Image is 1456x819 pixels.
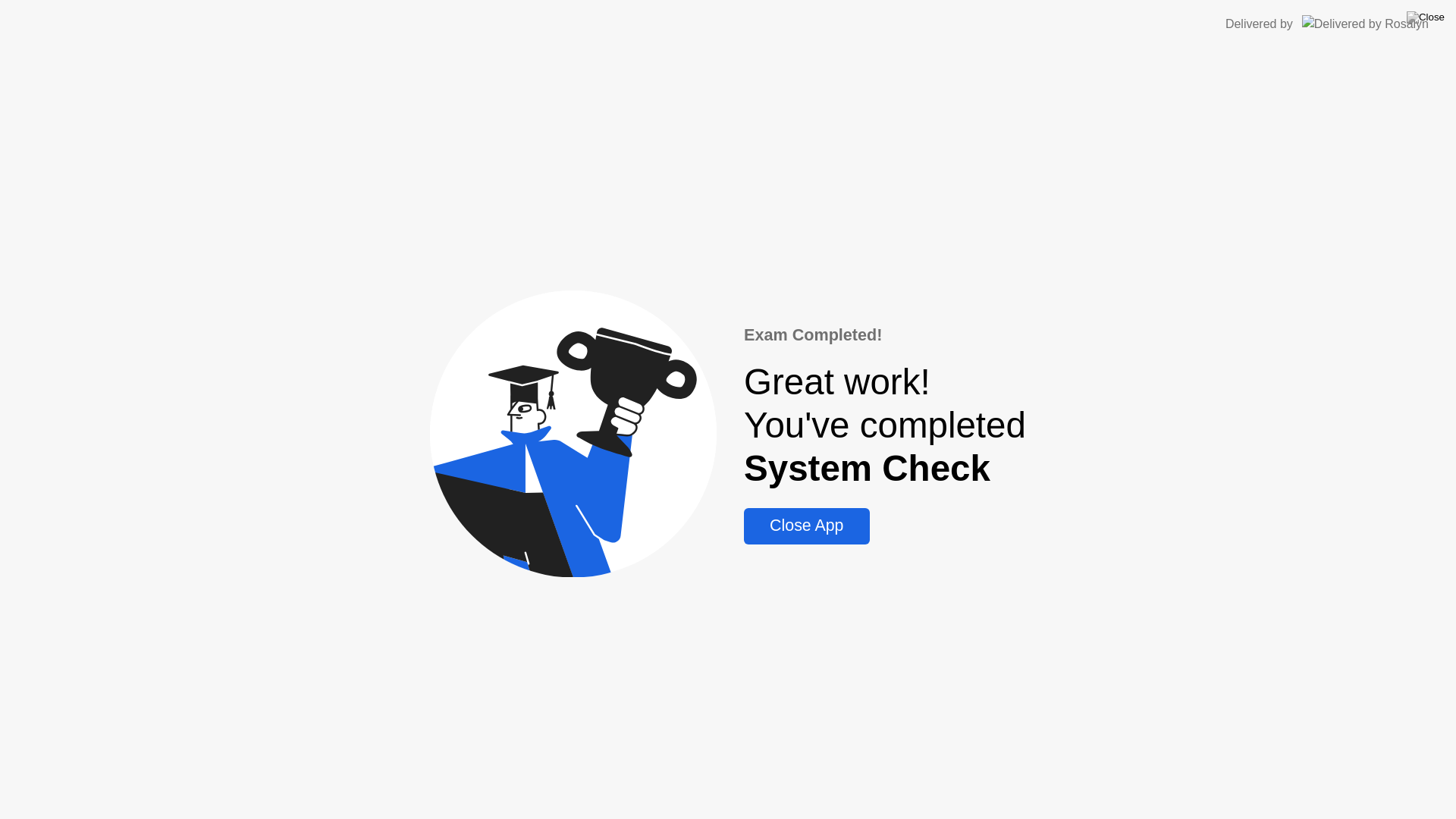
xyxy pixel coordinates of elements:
[1225,15,1293,33] div: Delivered by
[1302,15,1429,33] img: Delivered by Rosalyn
[744,360,1026,490] div: Great work! You've completed
[744,508,869,544] button: Close App
[748,516,864,535] div: Close App
[744,323,1026,347] div: Exam Completed!
[744,448,990,488] b: System Check
[1407,11,1445,24] img: Close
